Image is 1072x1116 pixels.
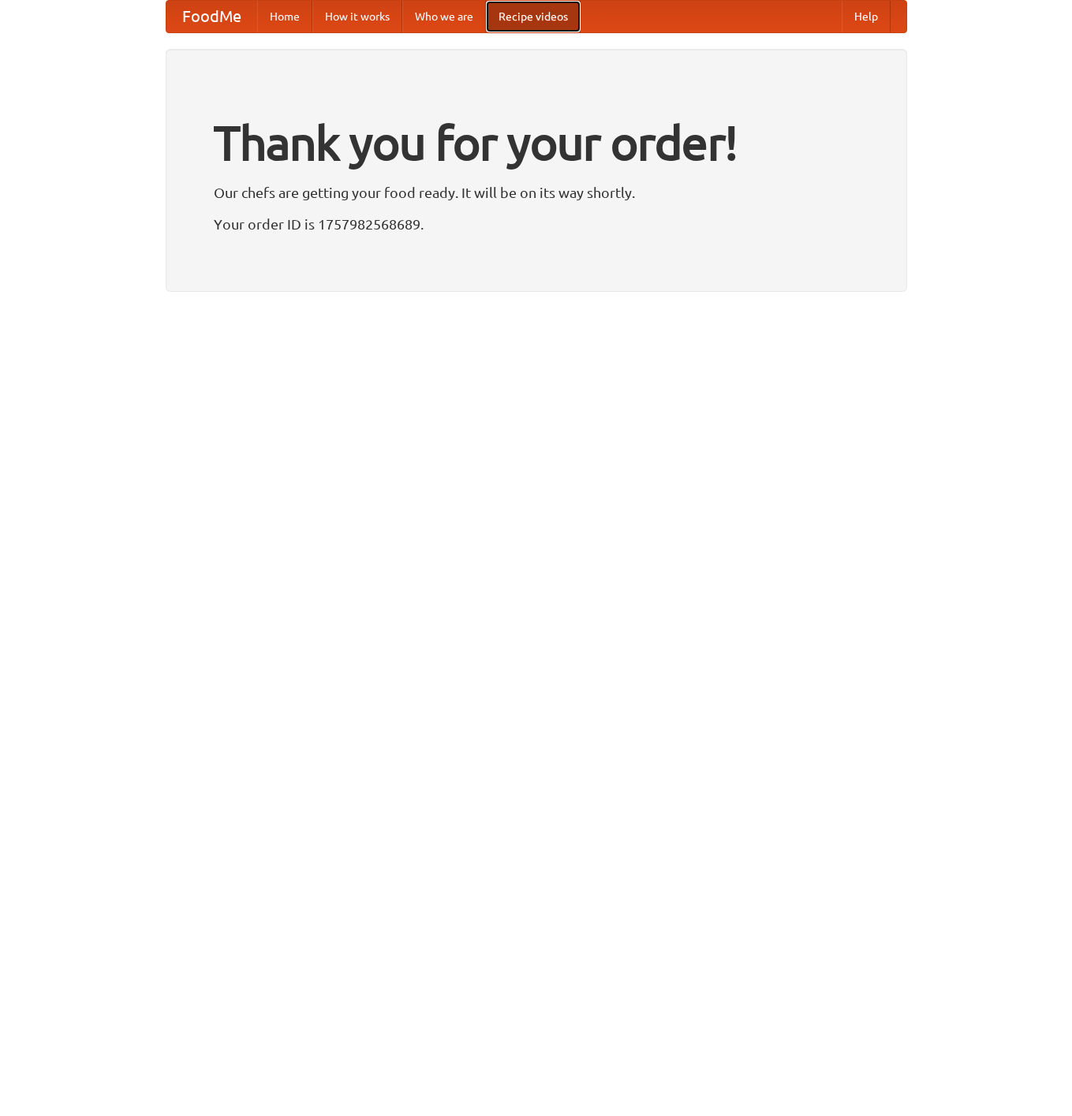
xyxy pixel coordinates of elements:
[402,1,486,32] a: Who we are
[166,1,257,32] a: FoodMe
[312,1,402,32] a: How it works
[214,105,859,181] h1: Thank you for your order!
[214,181,859,204] p: Our chefs are getting your food ready. It will be on its way shortly.
[257,1,312,32] a: Home
[486,1,581,32] a: Recipe videos
[842,1,891,32] a: Help
[214,212,859,236] p: Your order ID is 1757982568689.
